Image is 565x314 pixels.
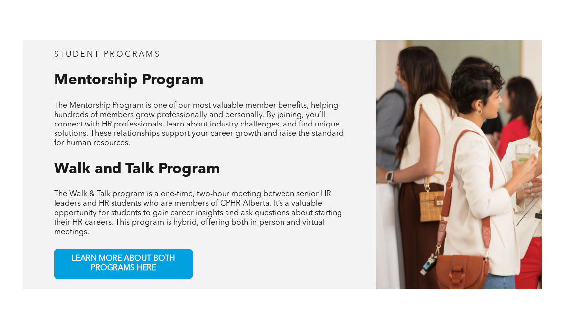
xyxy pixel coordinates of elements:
span: LEARN MORE ABOUT BOTH PROGRAMS HERE [58,254,189,273]
h3: Mentorship Program [54,71,345,89]
span: The Walk & Talk program is a one-time, two-hour meeting between senior HR leaders and HR students... [54,190,342,236]
a: LEARN MORE ABOUT BOTH PROGRAMS HERE [54,249,193,279]
span: Walk and Talk Program [54,162,220,177]
span: student programs [54,51,161,59]
span: The Mentorship Program is one of our most valuable member benefits, helping hundreds of members g... [54,102,344,147]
